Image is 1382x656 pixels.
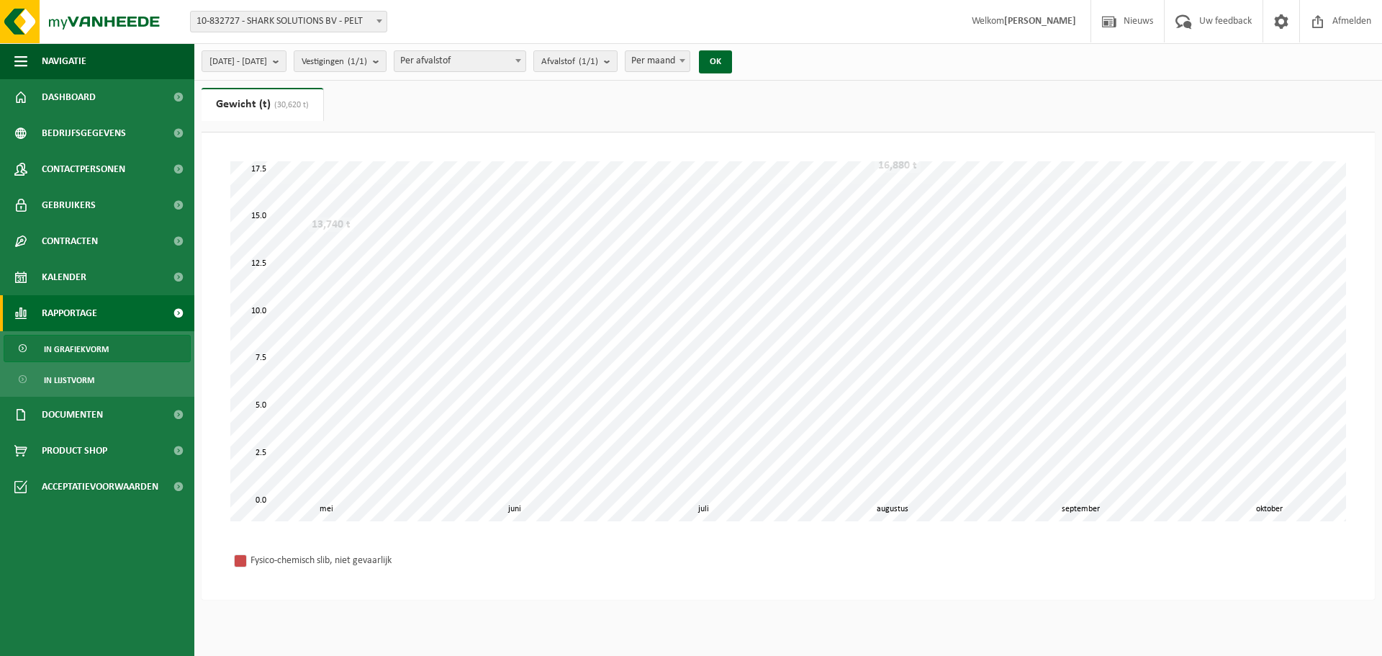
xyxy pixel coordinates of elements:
[44,367,94,394] span: In lijstvorm
[302,51,367,73] span: Vestigingen
[579,57,598,66] count: (1/1)
[625,51,690,71] span: Per maand
[191,12,387,32] span: 10-832727 - SHARK SOLUTIONS BV - PELT
[271,101,309,109] span: (30,620 t)
[190,11,387,32] span: 10-832727 - SHARK SOLUTIONS BV - PELT
[42,469,158,505] span: Acceptatievoorwaarden
[42,397,103,433] span: Documenten
[1004,16,1076,27] strong: [PERSON_NAME]
[308,217,354,232] div: 13,740 t
[42,115,126,151] span: Bedrijfsgegevens
[42,79,96,115] span: Dashboard
[209,51,267,73] span: [DATE] - [DATE]
[42,187,96,223] span: Gebruikers
[42,151,125,187] span: Contactpersonen
[250,552,438,570] div: Fysico-chemisch slib, niet gevaarlijk
[875,158,921,173] div: 16,880 t
[7,624,240,656] iframe: chat widget
[294,50,387,72] button: Vestigingen(1/1)
[202,50,286,72] button: [DATE] - [DATE]
[42,259,86,295] span: Kalender
[42,295,97,331] span: Rapportage
[42,223,98,259] span: Contracten
[4,335,191,362] a: In grafiekvorm
[348,57,367,66] count: (1/1)
[541,51,598,73] span: Afvalstof
[42,433,107,469] span: Product Shop
[4,366,191,393] a: In lijstvorm
[202,88,323,121] a: Gewicht (t)
[44,336,109,363] span: In grafiekvorm
[625,50,690,72] span: Per maand
[533,50,618,72] button: Afvalstof(1/1)
[699,50,732,73] button: OK
[394,51,525,71] span: Per afvalstof
[42,43,86,79] span: Navigatie
[394,50,526,72] span: Per afvalstof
